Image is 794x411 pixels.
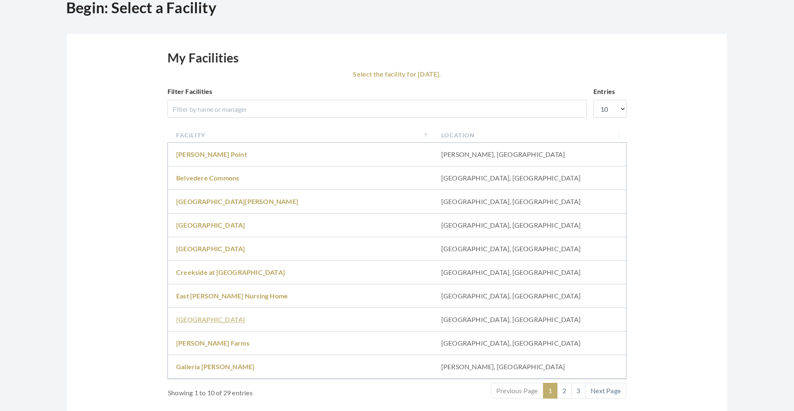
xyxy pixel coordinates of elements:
a: [PERSON_NAME] Point [176,150,247,158]
td: [GEOGRAPHIC_DATA], [GEOGRAPHIC_DATA] [433,332,626,355]
th: Location: activate to sort column ascending [433,127,626,143]
td: [GEOGRAPHIC_DATA], [GEOGRAPHIC_DATA] [433,284,626,308]
p: Select the facility for [DATE]. [167,68,627,80]
a: Galleria [PERSON_NAME] [176,363,254,370]
a: [GEOGRAPHIC_DATA][PERSON_NAME] [176,197,298,205]
label: Filter Facilities [167,87,212,96]
td: [GEOGRAPHIC_DATA], [GEOGRAPHIC_DATA] [433,214,626,237]
a: Creekside at [GEOGRAPHIC_DATA] [176,268,285,276]
td: [GEOGRAPHIC_DATA], [GEOGRAPHIC_DATA] [433,261,626,284]
td: [PERSON_NAME], [GEOGRAPHIC_DATA] [433,143,626,166]
a: Next Page [585,383,626,399]
a: 1 [543,383,557,399]
h2: My Facilities [167,50,239,65]
td: [GEOGRAPHIC_DATA], [GEOGRAPHIC_DATA] [433,190,626,214]
div: Showing 1 to 10 of 29 entries [168,382,359,398]
a: [GEOGRAPHIC_DATA] [176,315,245,323]
a: Belvedere Commons [176,174,239,182]
a: 3 [571,383,586,399]
td: [PERSON_NAME], [GEOGRAPHIC_DATA] [433,355,626,379]
a: [PERSON_NAME] Farms [176,339,249,347]
a: [GEOGRAPHIC_DATA] [176,221,245,229]
a: [GEOGRAPHIC_DATA] [176,245,245,252]
a: 2 [557,383,572,399]
td: [GEOGRAPHIC_DATA], [GEOGRAPHIC_DATA] [433,308,626,332]
input: Filter by name or manager [167,100,587,118]
a: East [PERSON_NAME] Nursing Home [176,292,288,300]
label: Entries [593,87,615,96]
th: Facility: activate to sort column descending [168,127,433,143]
td: [GEOGRAPHIC_DATA], [GEOGRAPHIC_DATA] [433,166,626,190]
td: [GEOGRAPHIC_DATA], [GEOGRAPHIC_DATA] [433,237,626,261]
